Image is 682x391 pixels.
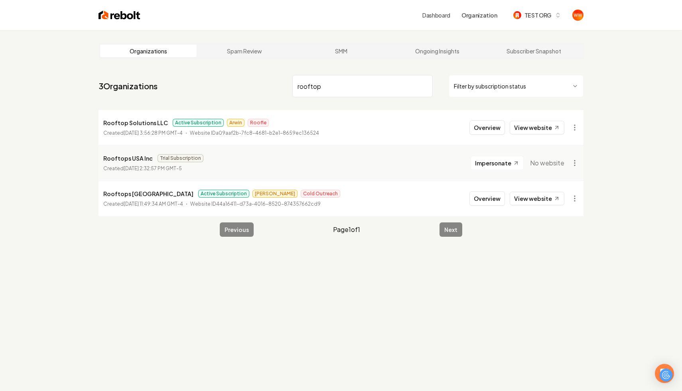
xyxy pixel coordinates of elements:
span: Trial Subscription [158,154,203,162]
button: Overview [469,191,505,206]
span: Page 1 of 1 [333,225,360,234]
p: Rooftops USA Inc [103,153,153,163]
a: 3Organizations [99,81,158,92]
img: Will Wallace [572,10,583,21]
p: Created [103,200,183,208]
p: Created [103,165,182,173]
a: SMM [293,45,389,57]
time: [DATE] 11:49:34 AM GMT-4 [124,201,183,207]
span: [PERSON_NAME] [252,190,298,198]
span: Roofle [248,119,269,127]
span: Cold Outreach [301,190,340,198]
span: TEST ORG [524,11,552,20]
span: Arwin [227,119,244,127]
p: Website ID 44a16411-d73a-4016-8520-874357662cd9 [190,200,321,208]
input: Search by name or ID [292,75,433,97]
span: Active Subscription [173,119,224,127]
p: Rooftop Solutions LLC [103,118,168,128]
a: Ongoing Insights [389,45,486,57]
a: Organizations [100,45,197,57]
span: Impersonate [475,159,511,167]
p: Rooftops [GEOGRAPHIC_DATA] [103,189,193,198]
p: Created [103,129,183,137]
a: Subscriber Snapshot [485,45,582,57]
time: [DATE] 3:56:28 PM GMT-4 [124,130,183,136]
p: Website ID a09aaf2b-7fc8-4681-b2e1-8659ec136524 [190,129,319,137]
a: View website [510,192,564,205]
button: Organization [457,8,502,22]
img: Rebolt Logo [99,10,140,21]
button: Open user button [572,10,583,21]
a: Dashboard [422,11,450,19]
span: No website [530,158,564,168]
a: View website [510,121,564,134]
time: [DATE] 2:32:57 PM GMT-5 [124,165,182,171]
span: Active Subscription [198,190,249,198]
a: Spam Review [197,45,293,57]
div: Open Intercom Messenger [655,364,674,383]
button: Impersonate [471,156,524,170]
button: Overview [469,120,505,135]
img: TEST ORG [513,11,521,19]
